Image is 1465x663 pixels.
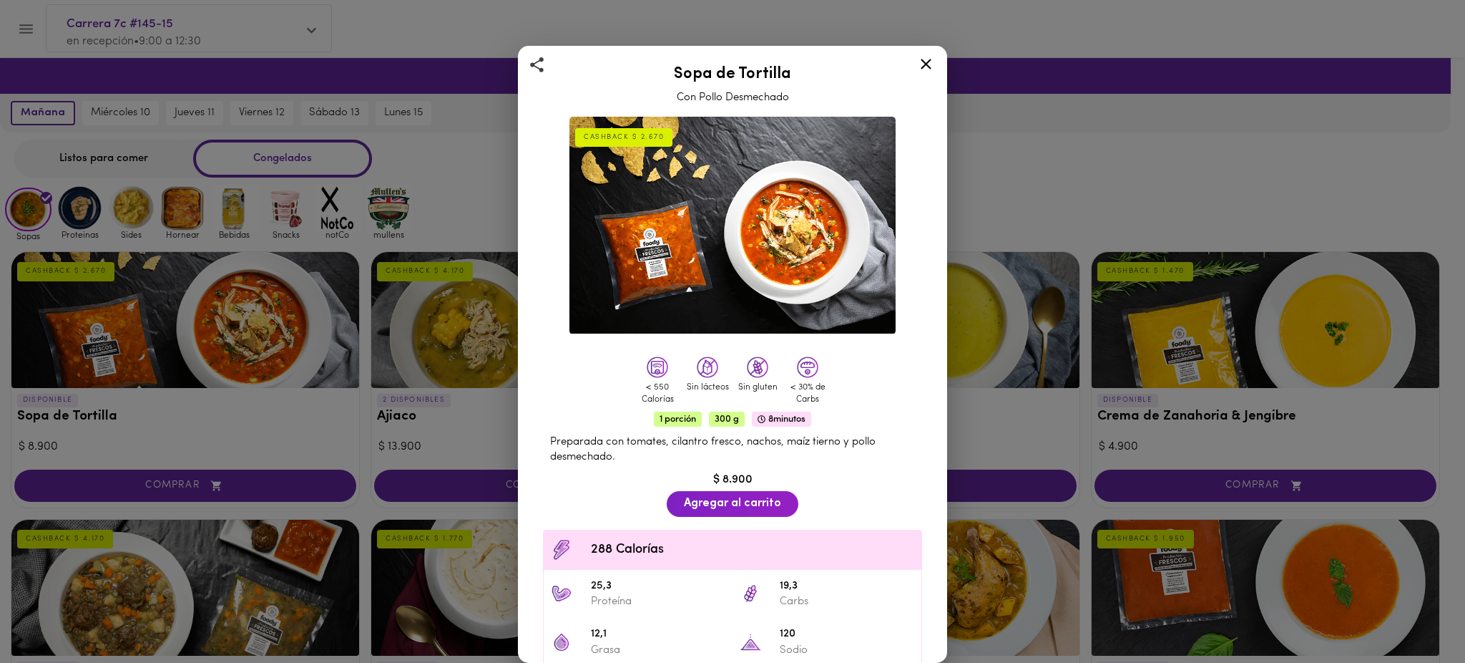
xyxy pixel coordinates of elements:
[709,412,745,427] span: 300 g
[591,643,725,658] p: Grasa
[780,594,914,609] p: Carbs
[536,66,929,83] h2: Sopa de Tortilla
[684,497,781,510] span: Agregar al carrito
[747,357,768,378] img: glutenfree.png
[591,541,914,560] span: 288 Calorías
[780,579,914,595] span: 19,3
[551,583,572,604] img: 25,3 Proteína
[636,382,679,406] div: < 550 Calorías
[1382,580,1451,649] iframe: Messagebird Livechat Widget
[740,631,761,653] img: 120 Sodio
[569,117,896,334] img: Sopa de Tortilla
[551,539,572,561] img: Contenido calórico
[780,626,914,643] span: 120
[752,412,811,427] span: 8 minutos
[686,382,729,394] div: Sin lácteos
[591,594,725,609] p: Proteína
[591,579,725,595] span: 25,3
[647,357,668,378] img: lowcals.png
[797,357,818,378] img: lowcarbs.png
[697,357,718,378] img: dairyfree.png
[654,412,702,427] span: 1 porción
[786,382,829,406] div: < 30% de Carbs
[667,491,798,516] button: Agregar al carrito
[551,631,572,653] img: 12,1 Grasa
[575,128,672,147] div: CASHBACK $ 2.670
[740,583,761,604] img: 19,3 Carbs
[780,643,914,658] p: Sodio
[536,472,929,488] div: $ 8.900
[677,92,789,103] span: Con Pollo Desmechado
[550,437,876,463] span: Preparada con tomates, cilantro fresco, nachos, maíz tierno y pollo desmechado.
[736,382,779,394] div: Sin gluten
[591,626,725,643] span: 12,1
